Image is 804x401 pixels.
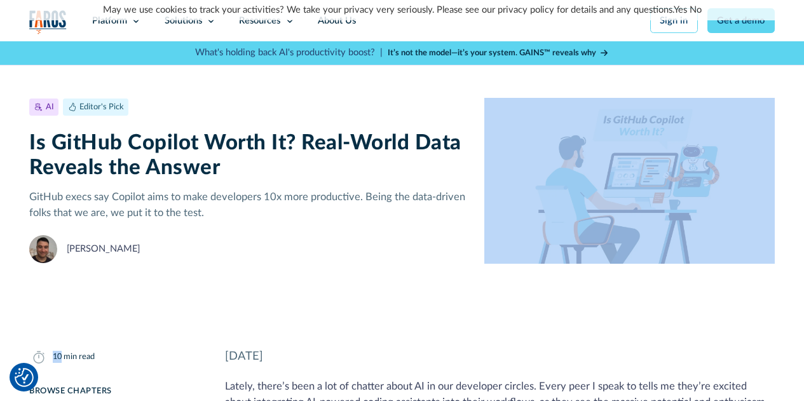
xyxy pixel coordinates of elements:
div: Editor's Pick [79,101,124,113]
div: [DATE] [225,348,775,365]
div: Browse Chapters [29,385,197,397]
strong: It’s not the model—it’s your system. GAINS™ reveals why [388,49,596,57]
a: Sign in [650,8,698,33]
p: What's holding back AI's productivity boost? | [195,46,383,60]
div: Platform [92,14,127,28]
h1: Is GitHub Copilot Worth It? Real-World Data Reveals the Answer [29,130,465,180]
button: Cookie Settings [15,368,34,387]
p: GitHub execs say Copilot aims to make developers 10x more productive. Being the data-driven folks... [29,189,465,221]
img: Is GitHub Copilot Worth It Faros AI blog banner image of developer utilizing copilot [484,98,775,264]
div: AI [46,101,54,113]
img: Thomas Gerber [29,235,57,263]
div: Solutions [165,14,202,28]
div: [PERSON_NAME] [67,242,140,256]
a: No [690,5,702,15]
a: It’s not the model—it’s your system. GAINS™ reveals why [388,47,609,59]
div: Resources [239,14,280,28]
div: 10 [53,351,62,363]
img: Revisit consent button [15,368,34,387]
a: Yes [674,5,687,15]
a: Get a demo [707,8,775,33]
img: Logo of the analytics and reporting company Faros. [29,10,67,34]
a: home [29,10,67,34]
div: min read [64,351,95,363]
